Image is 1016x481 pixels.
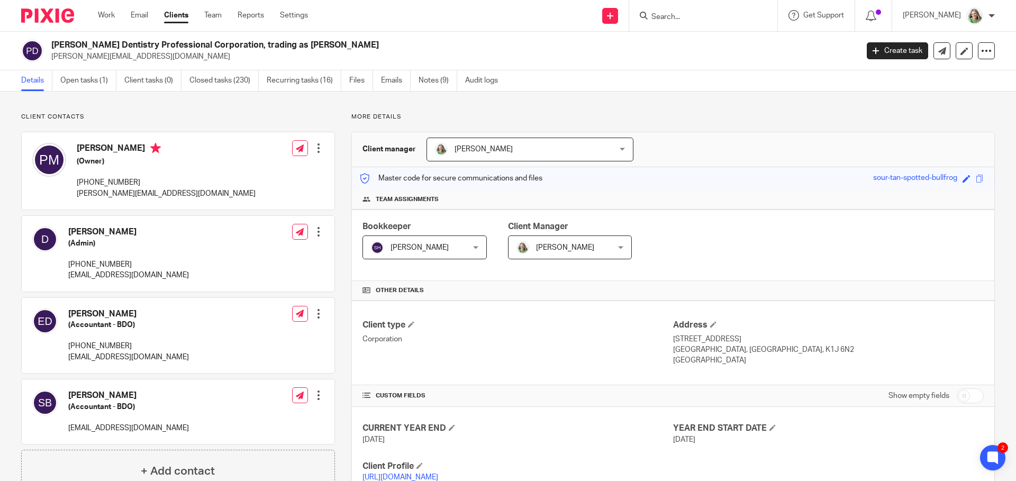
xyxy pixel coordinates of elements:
[362,222,411,231] span: Bookkeeper
[141,463,215,479] h4: + Add contact
[673,436,695,443] span: [DATE]
[68,341,189,351] p: [PHONE_NUMBER]
[32,226,58,252] img: svg%3E
[362,474,438,481] a: [URL][DOMAIN_NAME]
[888,391,949,401] label: Show empty fields
[124,70,182,91] a: Client tasks (0)
[21,40,43,62] img: svg%3E
[673,355,984,366] p: [GEOGRAPHIC_DATA]
[873,173,957,185] div: sour-tan-spotted-bullfrog
[362,436,385,443] span: [DATE]
[280,10,308,21] a: Settings
[77,188,256,199] p: [PERSON_NAME][EMAIL_ADDRESS][DOMAIN_NAME]
[32,390,58,415] img: svg%3E
[362,423,673,434] h4: CURRENT YEAR END
[508,222,568,231] span: Client Manager
[68,423,189,433] p: [EMAIL_ADDRESS][DOMAIN_NAME]
[381,70,411,91] a: Emails
[238,10,264,21] a: Reports
[21,8,74,23] img: Pixie
[362,334,673,344] p: Corporation
[362,392,673,400] h4: CUSTOM FIELDS
[903,10,961,21] p: [PERSON_NAME]
[98,10,115,21] a: Work
[966,7,983,24] img: KC%20Photo.jpg
[536,244,594,251] span: [PERSON_NAME]
[351,113,995,121] p: More details
[997,442,1008,453] div: 2
[77,143,256,156] h4: [PERSON_NAME]
[455,146,513,153] span: [PERSON_NAME]
[362,461,673,472] h4: Client Profile
[68,238,189,249] h5: (Admin)
[803,12,844,19] span: Get Support
[68,320,189,330] h5: (Accountant - BDO)
[68,402,189,412] h5: (Accountant - BDO)
[362,144,416,155] h3: Client manager
[68,308,189,320] h4: [PERSON_NAME]
[516,241,529,254] img: KC%20Photo.jpg
[465,70,506,91] a: Audit logs
[32,143,66,177] img: svg%3E
[21,70,52,91] a: Details
[51,51,851,62] p: [PERSON_NAME][EMAIL_ADDRESS][DOMAIN_NAME]
[435,143,448,156] img: KC%20Photo.jpg
[68,390,189,401] h4: [PERSON_NAME]
[267,70,341,91] a: Recurring tasks (16)
[189,70,259,91] a: Closed tasks (230)
[371,241,384,254] img: svg%3E
[150,143,161,153] i: Primary
[673,423,984,434] h4: YEAR END START DATE
[21,113,335,121] p: Client contacts
[131,10,148,21] a: Email
[51,40,691,51] h2: [PERSON_NAME] Dentistry Professional Corporation, trading as [PERSON_NAME]
[164,10,188,21] a: Clients
[77,156,256,167] h5: (Owner)
[362,320,673,331] h4: Client type
[650,13,746,22] input: Search
[673,320,984,331] h4: Address
[32,308,58,334] img: svg%3E
[68,270,189,280] p: [EMAIL_ADDRESS][DOMAIN_NAME]
[68,259,189,270] p: [PHONE_NUMBER]
[673,334,984,344] p: [STREET_ADDRESS]
[376,195,439,204] span: Team assignments
[68,352,189,362] p: [EMAIL_ADDRESS][DOMAIN_NAME]
[391,244,449,251] span: [PERSON_NAME]
[673,344,984,355] p: [GEOGRAPHIC_DATA], [GEOGRAPHIC_DATA], K1J 6N2
[77,177,256,188] p: [PHONE_NUMBER]
[60,70,116,91] a: Open tasks (1)
[376,286,424,295] span: Other details
[867,42,928,59] a: Create task
[68,226,189,238] h4: [PERSON_NAME]
[360,173,542,184] p: Master code for secure communications and files
[349,70,373,91] a: Files
[204,10,222,21] a: Team
[419,70,457,91] a: Notes (9)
